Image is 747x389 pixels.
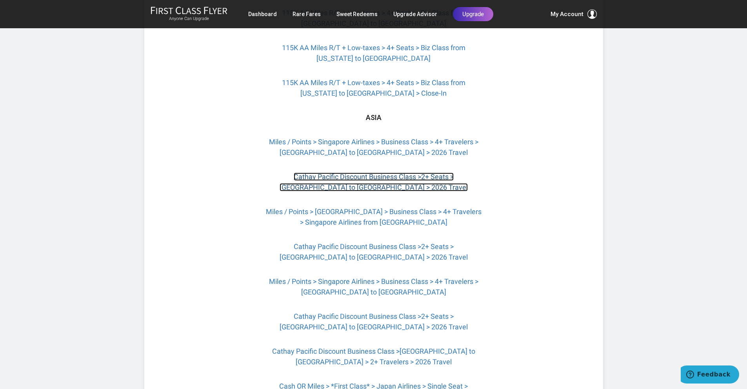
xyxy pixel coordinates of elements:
[282,44,465,62] a: 115K AA Miles R/T + Low-taxes > 4+ Seats > Biz Class from [US_STATE] to [GEOGRAPHIC_DATA]
[269,277,478,296] a: Miles / Points > Singapore Airlines > Business Class > 4+ Travelers > [GEOGRAPHIC_DATA] to [GEOGR...
[248,7,277,21] a: Dashboard
[269,138,478,156] a: Miles / Points > Singapore Airlines > Business Class > 4+ Travelers > [GEOGRAPHIC_DATA] to [GEOGR...
[393,7,437,21] a: Upgrade Advisor
[151,6,227,15] img: First Class Flyer
[151,16,227,22] small: Anyone Can Upgrade
[151,6,227,22] a: First Class FlyerAnyone Can Upgrade
[366,113,382,122] strong: ASIA
[681,365,739,385] iframe: Opens a widget where you can find more information
[280,173,468,191] a: Cathay Pacific Discount Business Class >2+ Seats > [GEOGRAPHIC_DATA] to [GEOGRAPHIC_DATA] > 2026 ...
[280,312,468,331] a: Cathay Pacific Discount Business Class >2+ Seats > [GEOGRAPHIC_DATA] to [GEOGRAPHIC_DATA] > 2026 ...
[551,9,583,19] span: My Account
[336,7,378,21] a: Sweet Redeems
[280,242,468,261] a: Cathay Pacific Discount Business Class >2+ Seats > [GEOGRAPHIC_DATA] to [GEOGRAPHIC_DATA] > 2026 ...
[551,9,597,19] button: My Account
[282,78,465,97] a: 115K AA Miles R/T + Low-taxes > 4+ Seats > Biz Class from [US_STATE] to [GEOGRAPHIC_DATA] > Close-In
[453,7,493,21] a: Upgrade
[272,347,475,366] a: Cathay Pacific Discount Business Class >[GEOGRAPHIC_DATA] to [GEOGRAPHIC_DATA] > 2+ Travelers > 2...
[293,7,321,21] a: Rare Fares
[266,207,482,226] a: Miles / Points > [GEOGRAPHIC_DATA] > Business Class > 4+ Travelers > Singapore Airlines from [GEO...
